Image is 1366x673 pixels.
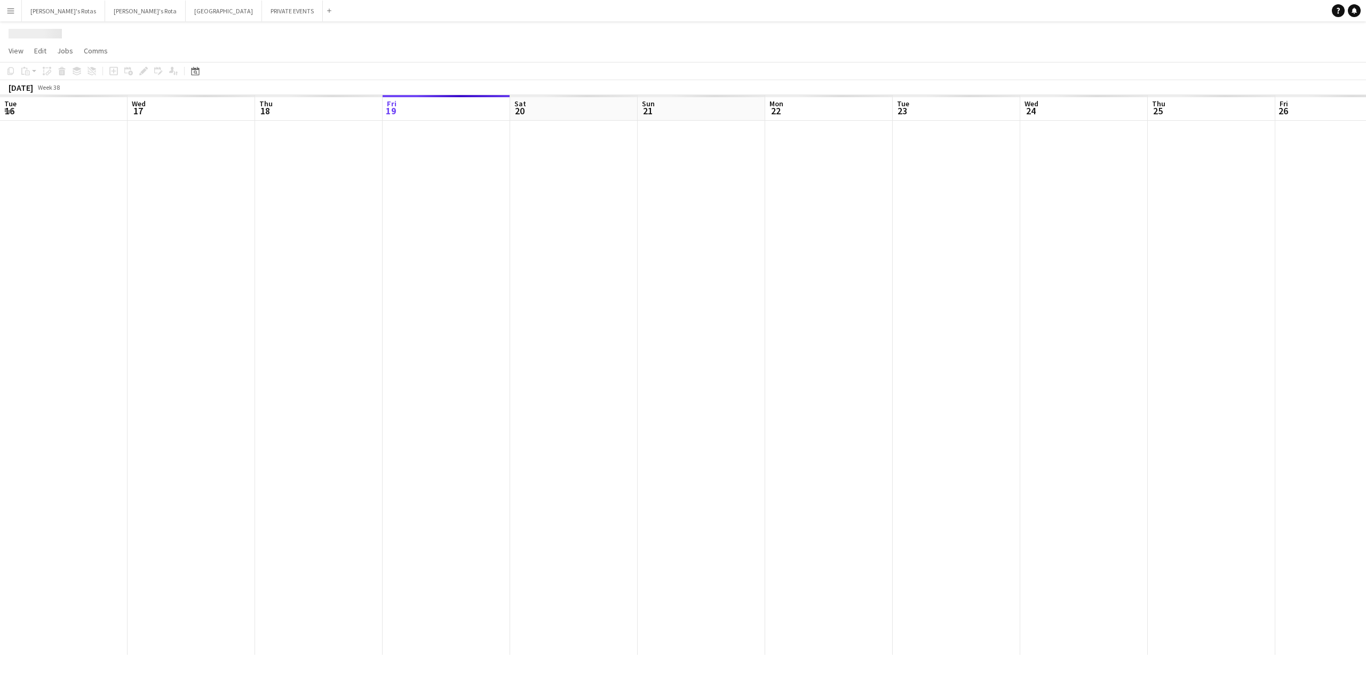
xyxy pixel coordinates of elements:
[105,1,186,21] button: [PERSON_NAME]'s Rota
[895,105,909,117] span: 23
[897,99,909,108] span: Tue
[4,99,17,108] span: Tue
[642,99,655,108] span: Sun
[9,82,33,93] div: [DATE]
[769,99,783,108] span: Mon
[35,83,62,91] span: Week 38
[262,1,323,21] button: PRIVATE EVENTS
[1150,105,1165,117] span: 25
[130,105,146,117] span: 17
[34,46,46,56] span: Edit
[30,44,51,58] a: Edit
[258,105,273,117] span: 18
[9,46,23,56] span: View
[387,99,396,108] span: Fri
[53,44,77,58] a: Jobs
[1023,105,1038,117] span: 24
[259,99,273,108] span: Thu
[4,44,28,58] a: View
[514,99,526,108] span: Sat
[132,99,146,108] span: Wed
[57,46,73,56] span: Jobs
[84,46,108,56] span: Comms
[640,105,655,117] span: 21
[1280,99,1288,108] span: Fri
[385,105,396,117] span: 19
[22,1,105,21] button: [PERSON_NAME]'s Rotas
[513,105,526,117] span: 20
[3,105,17,117] span: 16
[1278,105,1288,117] span: 26
[1024,99,1038,108] span: Wed
[1152,99,1165,108] span: Thu
[80,44,112,58] a: Comms
[768,105,783,117] span: 22
[186,1,262,21] button: [GEOGRAPHIC_DATA]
